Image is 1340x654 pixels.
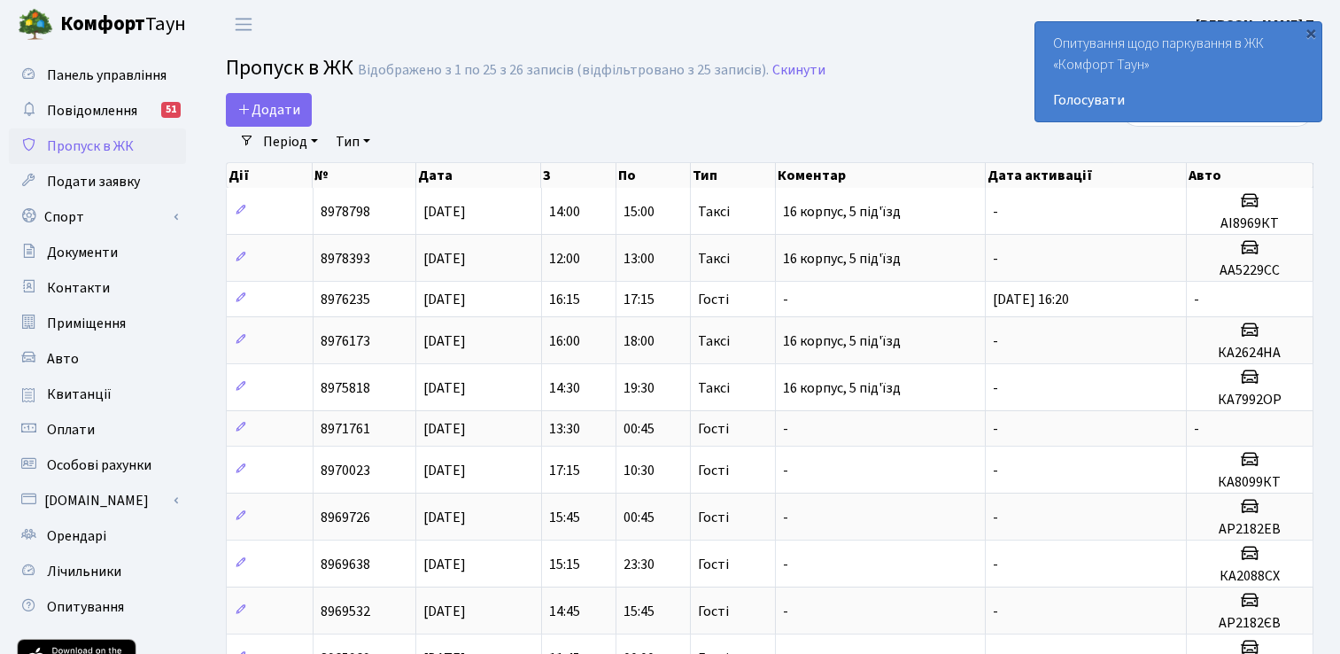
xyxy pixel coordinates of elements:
span: 15:00 [624,202,655,222]
span: 8978798 [321,202,370,222]
span: Особові рахунки [47,455,151,475]
a: Тип [329,127,377,157]
span: [DATE] [423,378,466,398]
span: 16 корпус, 5 під'їзд [783,331,901,351]
th: З [541,163,616,188]
span: 17:15 [549,461,580,480]
span: Таксі [698,252,730,266]
a: Скинути [772,62,825,79]
span: Подати заявку [47,172,140,191]
a: Панель управління [9,58,186,93]
span: 00:45 [624,419,655,439]
span: [DATE] [423,290,466,309]
span: 14:30 [549,378,580,398]
b: Комфорт [60,10,145,38]
span: 00:45 [624,508,655,527]
span: - [1194,290,1199,309]
span: - [993,419,998,439]
a: Період [256,127,325,157]
span: Гості [698,463,729,478]
span: [DATE] [423,249,466,269]
span: - [993,378,998,398]
span: Оплати [47,420,95,440]
span: - [993,555,998,574]
span: Лічильники [47,562,121,581]
a: Повідомлення51 [9,93,186,128]
span: Додати [237,100,300,120]
div: × [1302,24,1320,42]
span: 8969638 [321,555,370,574]
span: Гості [698,510,729,525]
span: 23:30 [624,555,655,574]
span: Таксі [698,381,730,395]
span: Таун [60,10,186,40]
a: [DOMAIN_NAME] [9,483,186,518]
span: 16 корпус, 5 під'їзд [783,249,901,269]
th: № [313,163,415,188]
a: Подати заявку [9,164,186,199]
h5: КА2088СХ [1194,568,1305,585]
span: 15:45 [549,508,580,527]
h5: КА2624НА [1194,345,1305,362]
span: 12:00 [549,249,580,269]
span: - [993,202,998,222]
span: Пропуск в ЖК [47,136,134,156]
h5: АР2182ЄВ [1194,615,1305,632]
span: - [993,461,998,480]
span: 16:15 [549,290,580,309]
span: 17:15 [624,290,655,309]
a: Пропуск в ЖК [9,128,186,164]
a: Особові рахунки [9,448,186,483]
span: 15:15 [549,555,580,574]
span: - [783,419,788,439]
span: Гості [698,422,729,436]
a: Авто [9,341,186,377]
th: Коментар [776,163,986,188]
a: Опитування [9,589,186,625]
span: 8976173 [321,331,370,351]
span: 10:30 [624,461,655,480]
span: - [993,249,998,269]
a: Контакти [9,270,186,306]
span: - [783,290,788,309]
span: 8969532 [321,602,370,621]
h5: КА7992ОР [1194,392,1305,409]
span: - [783,602,788,621]
span: 8969726 [321,508,370,527]
span: [DATE] 16:20 [993,290,1069,309]
span: Гості [698,557,729,572]
a: Документи [9,235,186,270]
span: 18:00 [624,331,655,351]
a: Оплати [9,412,186,448]
span: Орендарі [47,526,106,546]
b: [PERSON_NAME] П. [1196,15,1319,35]
span: [DATE] [423,555,466,574]
span: [DATE] [423,508,466,527]
span: 16 корпус, 5 під'їзд [783,202,901,222]
h5: АІ8969КТ [1194,215,1305,232]
button: Переключити навігацію [221,10,266,39]
span: 15:45 [624,602,655,621]
div: 51 [161,102,181,118]
span: - [783,555,788,574]
span: 14:45 [549,602,580,621]
span: - [993,602,998,621]
span: 14:00 [549,202,580,222]
span: Гості [698,292,729,307]
span: [DATE] [423,331,466,351]
span: Таксі [698,334,730,348]
span: - [783,508,788,527]
th: Дата [416,163,542,188]
span: 16 корпус, 5 під'їзд [783,378,901,398]
span: Авто [47,349,79,369]
div: Опитування щодо паркування в ЖК «Комфорт Таун» [1035,22,1321,121]
h5: АР2182ЕВ [1194,521,1305,538]
span: [DATE] [423,602,466,621]
a: Голосувати [1053,90,1304,111]
span: [DATE] [423,202,466,222]
h5: КА8099КТ [1194,474,1305,491]
th: По [616,163,691,188]
span: Таксі [698,205,730,219]
span: Квитанції [47,385,112,404]
span: Приміщення [47,314,126,333]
